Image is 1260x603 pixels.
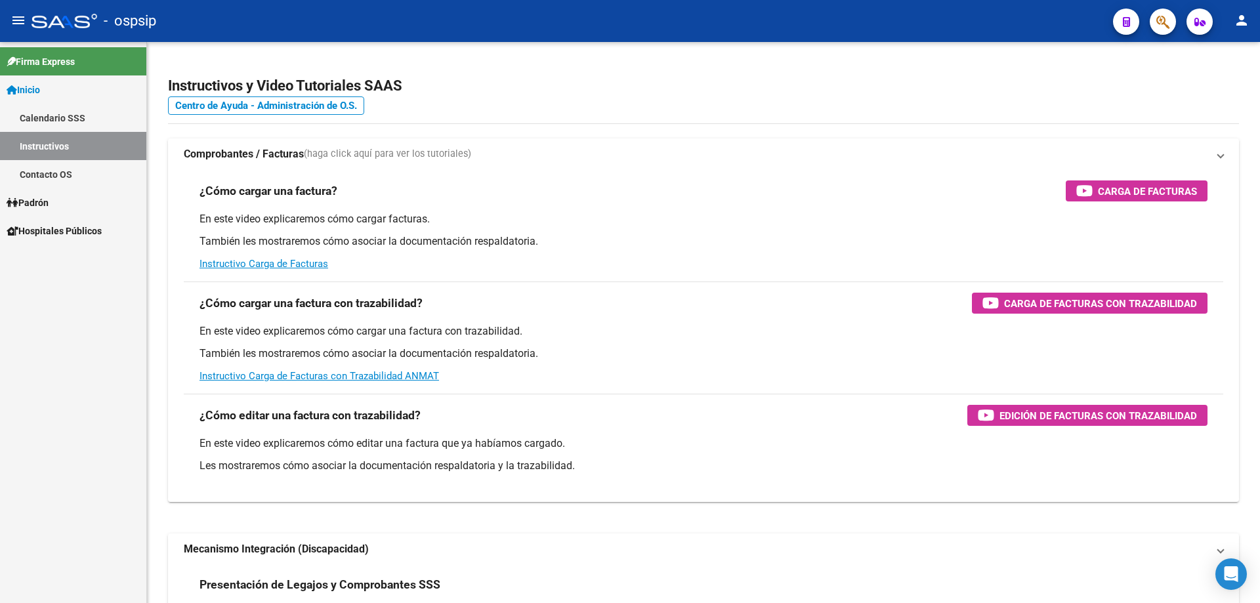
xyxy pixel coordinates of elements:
[7,196,49,210] span: Padrón
[184,147,304,161] strong: Comprobantes / Facturas
[972,293,1207,314] button: Carga de Facturas con Trazabilidad
[1098,183,1197,199] span: Carga de Facturas
[199,258,328,270] a: Instructivo Carga de Facturas
[168,73,1239,98] h2: Instructivos y Video Tutoriales SAAS
[184,542,369,556] strong: Mecanismo Integración (Discapacidad)
[199,459,1207,473] p: Les mostraremos cómo asociar la documentación respaldatoria y la trazabilidad.
[1004,295,1197,312] span: Carga de Facturas con Trazabilidad
[199,575,440,594] h3: Presentación de Legajos y Comprobantes SSS
[168,170,1239,502] div: Comprobantes / Facturas(haga click aquí para ver los tutoriales)
[168,96,364,115] a: Centro de Ayuda - Administración de O.S.
[1234,12,1249,28] mat-icon: person
[10,12,26,28] mat-icon: menu
[199,346,1207,361] p: También les mostraremos cómo asociar la documentación respaldatoria.
[199,324,1207,339] p: En este video explicaremos cómo cargar una factura con trazabilidad.
[199,212,1207,226] p: En este video explicaremos cómo cargar facturas.
[199,294,423,312] h3: ¿Cómo cargar una factura con trazabilidad?
[1215,558,1247,590] div: Open Intercom Messenger
[967,405,1207,426] button: Edición de Facturas con Trazabilidad
[199,182,337,200] h3: ¿Cómo cargar una factura?
[7,83,40,97] span: Inicio
[999,407,1197,424] span: Edición de Facturas con Trazabilidad
[199,370,439,382] a: Instructivo Carga de Facturas con Trazabilidad ANMAT
[7,54,75,69] span: Firma Express
[7,224,102,238] span: Hospitales Públicos
[199,436,1207,451] p: En este video explicaremos cómo editar una factura que ya habíamos cargado.
[304,147,471,161] span: (haga click aquí para ver los tutoriales)
[1066,180,1207,201] button: Carga de Facturas
[104,7,156,35] span: - ospsip
[199,234,1207,249] p: También les mostraremos cómo asociar la documentación respaldatoria.
[168,533,1239,565] mat-expansion-panel-header: Mecanismo Integración (Discapacidad)
[199,406,421,425] h3: ¿Cómo editar una factura con trazabilidad?
[168,138,1239,170] mat-expansion-panel-header: Comprobantes / Facturas(haga click aquí para ver los tutoriales)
